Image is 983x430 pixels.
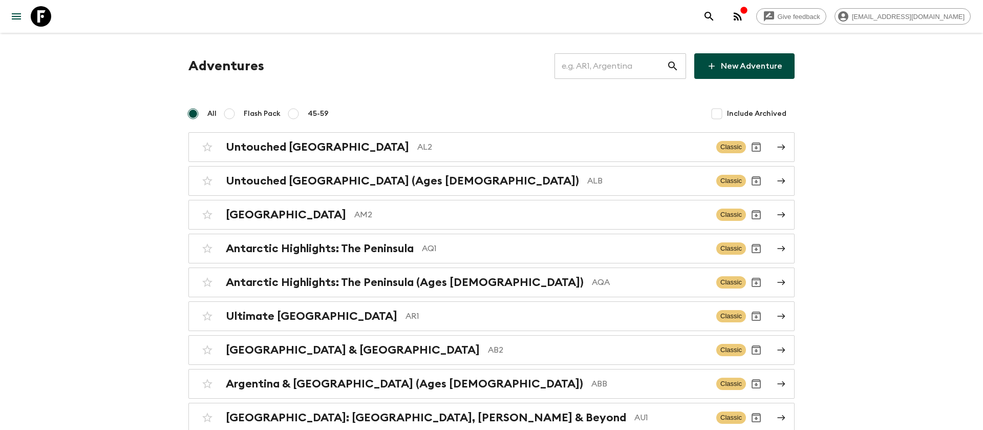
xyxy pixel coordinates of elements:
span: [EMAIL_ADDRESS][DOMAIN_NAME] [846,13,970,21]
p: AB2 [488,344,708,356]
button: Archive [746,238,766,259]
a: Antarctic Highlights: The PeninsulaAQ1ClassicArchive [188,234,795,263]
p: ALB [587,175,708,187]
p: AU1 [634,412,708,424]
span: Give feedback [772,13,826,21]
h2: Ultimate [GEOGRAPHIC_DATA] [226,310,397,323]
h2: Antarctic Highlights: The Peninsula (Ages [DEMOGRAPHIC_DATA]) [226,276,584,289]
h2: [GEOGRAPHIC_DATA] & [GEOGRAPHIC_DATA] [226,343,480,357]
a: [GEOGRAPHIC_DATA] & [GEOGRAPHIC_DATA]AB2ClassicArchive [188,335,795,365]
a: Untouched [GEOGRAPHIC_DATA] (Ages [DEMOGRAPHIC_DATA])ALBClassicArchive [188,166,795,196]
button: Archive [746,171,766,191]
a: Give feedback [756,8,826,25]
button: Archive [746,272,766,293]
a: Untouched [GEOGRAPHIC_DATA]AL2ClassicArchive [188,132,795,162]
p: AQA [592,276,708,289]
span: 45-59 [308,109,329,119]
span: Classic [716,276,746,289]
button: Archive [746,407,766,428]
button: Archive [746,340,766,360]
h2: Untouched [GEOGRAPHIC_DATA] [226,140,409,154]
a: Ultimate [GEOGRAPHIC_DATA]AR1ClassicArchive [188,301,795,331]
h2: Untouched [GEOGRAPHIC_DATA] (Ages [DEMOGRAPHIC_DATA]) [226,174,579,188]
button: search adventures [699,6,719,27]
div: [EMAIL_ADDRESS][DOMAIN_NAME] [835,8,971,25]
span: All [207,109,217,119]
span: Classic [716,209,746,221]
span: Classic [716,141,746,153]
p: AQ1 [422,242,708,255]
h2: Argentina & [GEOGRAPHIC_DATA] (Ages [DEMOGRAPHIC_DATA]) [226,377,583,391]
span: Flash Pack [244,109,281,119]
h1: Adventures [188,56,264,76]
span: Classic [716,344,746,356]
input: e.g. AR1, Argentina [554,52,667,80]
span: Include Archived [727,109,786,119]
p: ABB [591,378,708,390]
span: Classic [716,310,746,322]
a: Antarctic Highlights: The Peninsula (Ages [DEMOGRAPHIC_DATA])AQAClassicArchive [188,268,795,297]
h2: Antarctic Highlights: The Peninsula [226,242,414,255]
button: Archive [746,204,766,225]
p: AM2 [354,209,708,221]
span: Classic [716,242,746,255]
button: Archive [746,137,766,157]
button: Archive [746,306,766,326]
span: Classic [716,412,746,424]
button: Archive [746,374,766,394]
a: [GEOGRAPHIC_DATA]AM2ClassicArchive [188,200,795,230]
p: AR1 [405,310,708,322]
button: menu [6,6,27,27]
h2: [GEOGRAPHIC_DATA] [226,208,346,221]
p: AL2 [417,141,708,153]
h2: [GEOGRAPHIC_DATA]: [GEOGRAPHIC_DATA], [PERSON_NAME] & Beyond [226,411,626,424]
a: Argentina & [GEOGRAPHIC_DATA] (Ages [DEMOGRAPHIC_DATA])ABBClassicArchive [188,369,795,399]
span: Classic [716,175,746,187]
a: New Adventure [694,53,795,79]
span: Classic [716,378,746,390]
